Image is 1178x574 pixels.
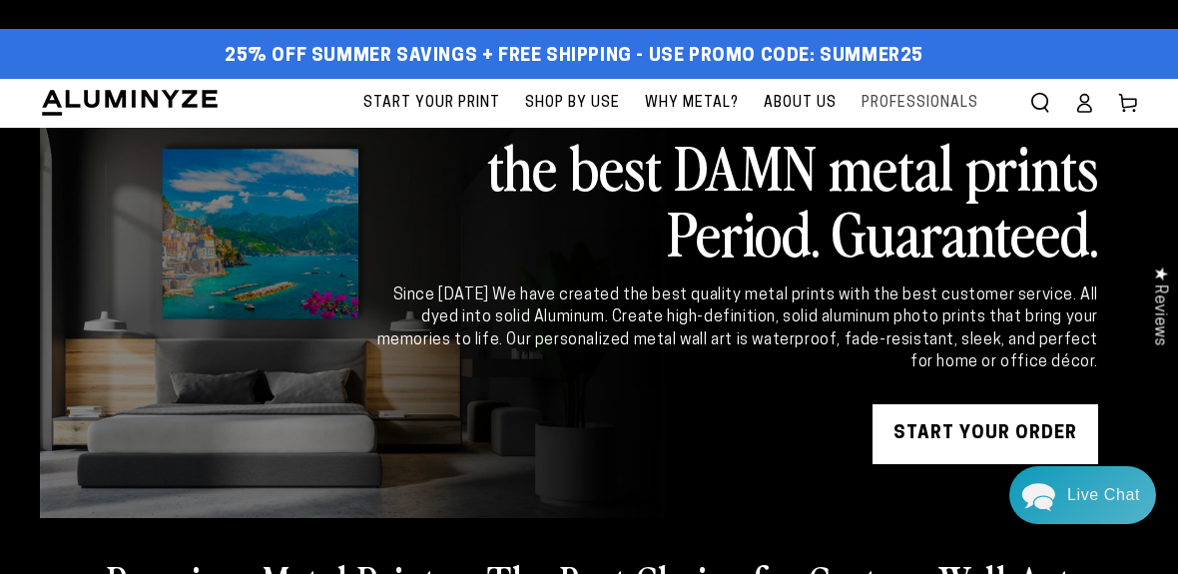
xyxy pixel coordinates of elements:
a: START YOUR Order [873,404,1098,464]
a: Why Metal? [635,79,749,128]
span: Start Your Print [363,91,500,116]
span: About Us [764,91,837,116]
div: Click to open Judge.me floating reviews tab [1140,251,1178,361]
span: Why Metal? [645,91,739,116]
span: 25% off Summer Savings + Free Shipping - Use Promo Code: SUMMER25 [225,46,923,68]
h2: the best DAMN metal prints Period. Guaranteed. [373,133,1098,265]
span: Professionals [862,91,978,116]
summary: Search our site [1018,81,1062,125]
a: Professionals [852,79,988,128]
a: About Us [754,79,847,128]
div: Chat widget toggle [1009,466,1156,524]
a: Start Your Print [353,79,510,128]
div: Since [DATE] We have created the best quality metal prints with the best customer service. All dy... [373,285,1098,374]
div: Contact Us Directly [1067,466,1140,524]
a: Shop By Use [515,79,630,128]
span: Shop By Use [525,91,620,116]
